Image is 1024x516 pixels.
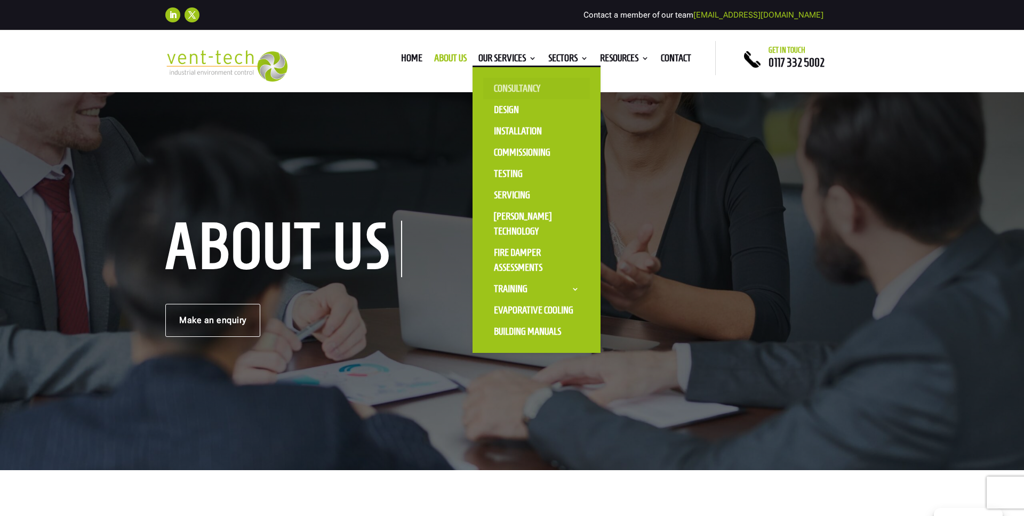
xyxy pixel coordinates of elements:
a: Training [483,278,590,300]
a: About us [434,54,467,66]
a: 0117 332 5002 [769,56,825,69]
a: Design [483,99,590,120]
a: Evaporative Cooling [483,300,590,321]
a: Fire Damper Assessments [483,242,590,278]
a: Commissioning [483,142,590,163]
a: [PERSON_NAME] Technology [483,206,590,242]
a: Contact [661,54,691,66]
a: Follow on X [185,7,199,22]
span: Contact a member of our team [583,10,823,20]
a: Resources [600,54,649,66]
a: Make an enquiry [165,304,260,337]
a: Follow on LinkedIn [165,7,180,22]
a: Sectors [548,54,588,66]
a: Home [401,54,422,66]
a: Installation [483,120,590,142]
a: Servicing [483,184,590,206]
a: Consultancy [483,78,590,99]
span: Get in touch [769,46,805,54]
a: [EMAIL_ADDRESS][DOMAIN_NAME] [693,10,823,20]
a: Testing [483,163,590,184]
img: 2023-09-27T08_35_16.549ZVENT-TECH---Clear-background [165,50,287,82]
a: Our Services [478,54,537,66]
h1: About us [165,221,402,277]
a: Building Manuals [483,321,590,342]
